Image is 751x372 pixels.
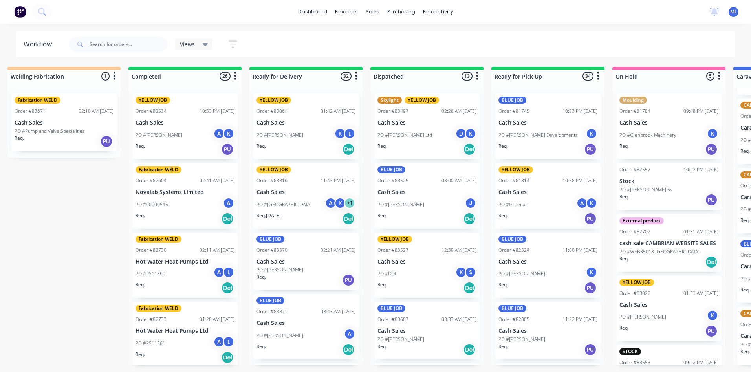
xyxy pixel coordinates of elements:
[584,213,597,225] div: PU
[498,143,508,150] p: Req.
[377,143,387,150] p: Req.
[705,325,718,337] div: PU
[294,6,331,18] a: dashboard
[498,236,526,243] div: BLUE JOB
[256,189,355,196] p: Cash Sales
[377,316,408,323] div: Order #83607
[377,343,387,350] p: Req.
[377,270,397,277] p: PO #DOC
[256,97,291,104] div: YELLOW JOB
[136,132,182,139] p: PO #[PERSON_NAME]
[584,282,597,294] div: PU
[377,336,424,343] p: PO #[PERSON_NAME]
[136,108,167,115] div: Order #82534
[619,302,718,308] p: Cash Sales
[334,128,346,139] div: K
[498,305,526,312] div: BLUE JOB
[342,343,355,356] div: Del
[11,93,117,151] div: Fabrication WELDOrder #8367102:10 AM [DATE]Cash SalesPO #Pump and Valve SpecialitiesReq.PU
[377,247,408,254] div: Order #83527
[498,316,529,323] div: Order #82805
[377,328,476,334] p: Cash Sales
[136,201,168,208] p: PO #00000545
[15,135,24,142] p: Req.
[619,143,629,150] p: Req.
[132,163,238,229] div: Fabrication WELDOrder #8260402:41 AM [DATE]Novalab Systems LimitedPO #00000545AReq.Del
[463,143,476,156] div: Del
[136,189,234,196] p: Novalab Systems Limited
[132,233,238,298] div: Fabrication WELDOrder #8273002:11 AM [DATE]Hot Water Heat Pumps LtdPO #PS11360ALReq.Del
[441,316,476,323] div: 03:33 AM [DATE]
[463,213,476,225] div: Del
[136,119,234,126] p: Cash Sales
[616,276,722,341] div: YELLOW JOBOrder #8302201:53 AM [DATE]Cash SalesPO #[PERSON_NAME]KReq.PU
[362,6,383,18] div: sales
[619,248,700,255] p: PO #WEB35018 [GEOGRAPHIC_DATA]
[136,212,145,219] p: Req.
[495,302,601,359] div: BLUE JOBOrder #8280511:22 PM [DATE]Cash SalesPO #[PERSON_NAME]Req.PU
[223,266,234,278] div: L
[256,177,288,184] div: Order #83316
[616,214,722,272] div: External productOrder #8270201:51 AM [DATE]cash sale CAMBRIAN WEBSITE SALESPO #WEB35018 [GEOGRAPH...
[200,177,234,184] div: 02:41 AM [DATE]
[498,328,597,334] p: Cash Sales
[705,194,718,206] div: PU
[253,163,359,229] div: YELLOW JOBOrder #8331611:43 PM [DATE]Cash SalesPO #[GEOGRAPHIC_DATA]AK+1Req.[DATE]Del
[24,40,56,49] div: Workflow
[200,316,234,323] div: 01:28 AM [DATE]
[619,359,650,366] div: Order #83553
[256,108,288,115] div: Order #83061
[221,143,234,156] div: PU
[256,247,288,254] div: Order #83370
[419,6,457,18] div: productivity
[498,97,526,104] div: BLUE JOB
[213,128,225,139] div: A
[683,166,718,173] div: 10:27 PM [DATE]
[619,348,641,355] div: STOCK
[498,270,545,277] p: PO #[PERSON_NAME]
[586,128,597,139] div: K
[79,108,114,115] div: 02:10 AM [DATE]
[619,166,650,173] div: Order #82557
[325,197,337,209] div: A
[377,236,412,243] div: YELLOW JOB
[15,108,46,115] div: Order #83671
[616,163,722,210] div: Order #8255710:27 PM [DATE]StockPO #[PERSON_NAME] 5sReq.PU
[344,128,355,139] div: L
[256,143,266,150] p: Req.
[619,132,676,139] p: PO #Glenbrook Machinery
[256,132,303,139] p: PO #[PERSON_NAME]
[256,119,355,126] p: Cash Sales
[576,197,588,209] div: A
[136,247,167,254] div: Order #82730
[619,108,650,115] div: Order #81784
[619,119,718,126] p: Cash Sales
[253,294,359,359] div: BLUE JOBOrder #8337103:43 AM [DATE]Cash SalesPO #[PERSON_NAME]AReq.Del
[740,217,750,224] p: Req.
[498,108,529,115] div: Order #81745
[377,108,408,115] div: Order #83497
[495,233,601,298] div: BLUE JOBOrder #8232411:00 PM [DATE]Cash SalesPO #[PERSON_NAME]KReq.PU
[705,256,718,268] div: Del
[619,186,672,193] p: PO #[PERSON_NAME] 5s
[256,212,281,219] p: Req. [DATE]
[132,302,238,367] div: Fabrication WELDOrder #8273301:28 AM [DATE]Hot Water Heat Pumps LtdPO #PS11361ALReq.Del
[221,213,234,225] div: Del
[616,93,722,159] div: MouldingOrder #8178409:48 PM [DATE]Cash SalesPO #Glenbrook MachineryKReq.PU
[132,93,238,159] div: YELLOW JOBOrder #8253410:33 PM [DATE]Cash SalesPO #[PERSON_NAME]AKReq.PU
[321,177,355,184] div: 11:43 PM [DATE]
[136,281,145,288] p: Req.
[374,233,480,298] div: YELLOW JOBOrder #8352712:39 AM [DATE]Cash SalesPO #DOCKSReq.Del
[136,143,145,150] p: Req.
[256,320,355,326] p: Cash Sales
[136,316,167,323] div: Order #82733
[331,6,362,18] div: products
[321,308,355,315] div: 03:43 AM [DATE]
[136,236,181,243] div: Fabrication WELD
[136,166,181,173] div: Fabrication WELD
[498,212,508,219] p: Req.
[200,108,234,115] div: 10:33 PM [DATE]
[619,178,718,185] p: Stock
[441,177,476,184] div: 03:00 AM [DATE]
[256,166,291,173] div: YELLOW JOB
